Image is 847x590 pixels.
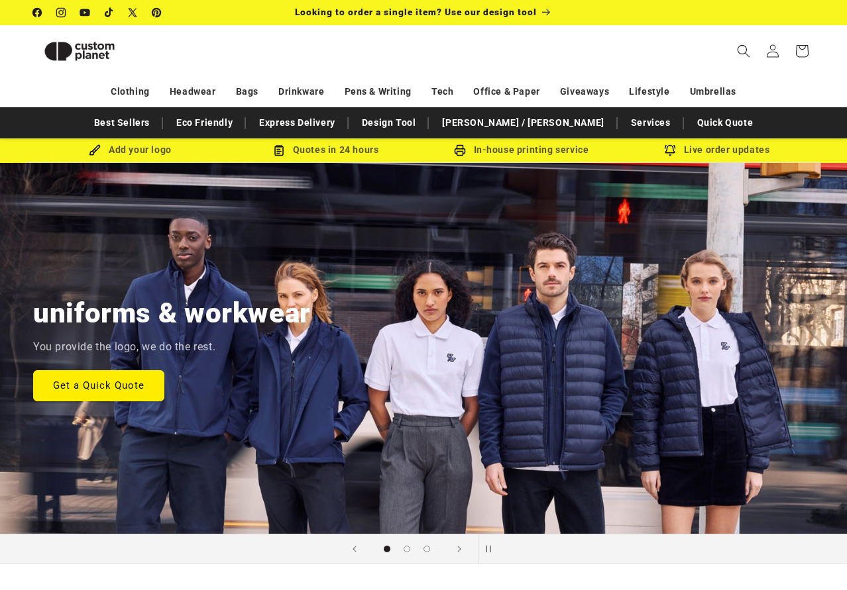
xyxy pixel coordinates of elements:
[295,7,537,17] span: Looking to order a single item? Use our design tool
[273,144,285,156] img: Order Updates Icon
[691,111,760,134] a: Quick Quote
[624,111,677,134] a: Services
[417,539,437,559] button: Load slide 3 of 3
[89,144,101,156] img: Brush Icon
[28,25,171,77] a: Custom Planet
[33,338,215,357] p: You provide the logo, we do the rest.
[377,539,397,559] button: Load slide 1 of 3
[445,534,474,564] button: Next slide
[435,111,610,134] a: [PERSON_NAME] / [PERSON_NAME]
[454,144,466,156] img: In-house printing
[619,142,815,158] div: Live order updates
[664,144,676,156] img: Order updates
[423,142,619,158] div: In-house printing service
[340,534,369,564] button: Previous slide
[170,80,216,103] a: Headwear
[781,526,847,590] iframe: Chat Widget
[228,142,423,158] div: Quotes in 24 hours
[170,111,239,134] a: Eco Friendly
[33,295,311,331] h2: uniforms & workwear
[355,111,423,134] a: Design Tool
[397,539,417,559] button: Load slide 2 of 3
[33,30,126,72] img: Custom Planet
[87,111,156,134] a: Best Sellers
[729,36,758,66] summary: Search
[345,80,412,103] a: Pens & Writing
[32,142,228,158] div: Add your logo
[236,80,258,103] a: Bags
[278,80,324,103] a: Drinkware
[253,111,342,134] a: Express Delivery
[473,80,539,103] a: Office & Paper
[33,369,164,401] a: Get a Quick Quote
[111,80,150,103] a: Clothing
[478,534,507,564] button: Pause slideshow
[431,80,453,103] a: Tech
[690,80,736,103] a: Umbrellas
[560,80,609,103] a: Giveaways
[629,80,669,103] a: Lifestyle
